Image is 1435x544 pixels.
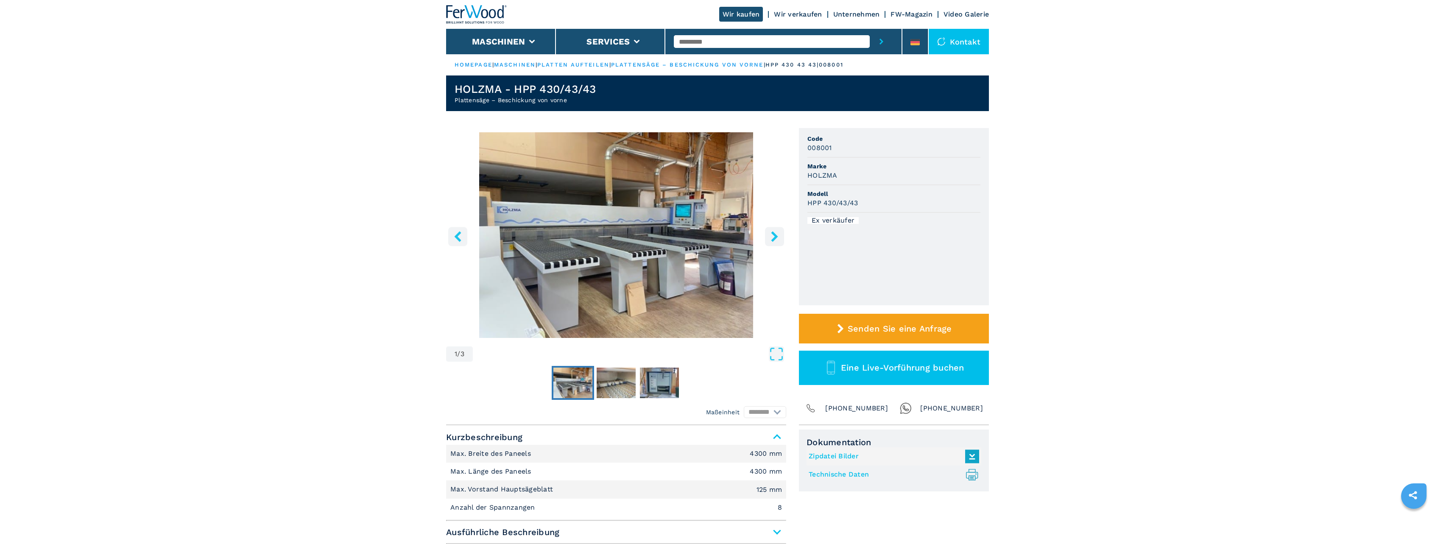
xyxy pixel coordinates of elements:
[553,368,592,398] img: 0a229089df893b1ac63945236a3edbdc
[833,10,880,18] a: Unternehmen
[757,486,782,493] em: 125 mm
[819,61,843,69] p: 008001
[1402,485,1424,506] a: sharethis
[807,162,980,170] span: Marke
[455,351,457,357] span: 1
[807,437,981,447] span: Dokumentation
[450,449,533,458] p: Max. Breite des Paneels
[778,504,782,511] em: 8
[446,132,786,338] img: Plattensäge – Beschickung von vorne HOLZMA HPP 430/43/43
[448,227,467,246] button: left-button
[750,468,782,475] em: 4300 mm
[638,366,681,400] button: Go to Slide 3
[450,467,533,476] p: Max. Länge des Paneels
[475,346,784,362] button: Open Fullscreen
[586,36,630,47] button: Services
[929,29,989,54] div: Kontakt
[825,402,888,414] span: [PHONE_NUMBER]
[595,366,637,400] button: Go to Slide 2
[455,96,596,104] h2: Plattensäge – Beschickung von vorne
[809,468,975,482] a: Technische Daten
[891,10,932,18] a: FW-Magazin
[807,170,838,180] h3: HOLZMA
[807,143,832,153] h3: 008001
[774,10,822,18] a: Wir verkaufen
[807,217,859,224] div: Ex verkäufer
[900,402,912,414] img: Whatsapp
[455,61,492,68] a: HOMEPAGE
[461,351,464,357] span: 3
[446,5,507,24] img: Ferwood
[920,402,983,414] span: [PHONE_NUMBER]
[640,368,679,398] img: 594e066899130da99cb875340fc1530b
[764,61,765,68] span: |
[472,36,525,47] button: Maschinen
[455,82,596,96] h1: HOLZMA - HPP 430/43/43
[765,61,819,69] p: hpp 430 43 43 |
[841,363,964,373] span: Eine Live-Vorführung buchen
[805,402,817,414] img: Phone
[552,366,594,400] button: Go to Slide 1
[446,445,786,517] div: Kurzbeschreibung
[450,485,555,494] p: Max. Vorstand Hauptsägeblatt
[750,450,782,457] em: 4300 mm
[446,524,786,540] span: Ausführliche Beschreibung
[848,324,952,334] span: Senden Sie eine Anfrage
[457,351,460,357] span: /
[937,37,946,46] img: Kontakt
[609,61,611,68] span: |
[807,134,980,143] span: Code
[799,314,989,343] button: Senden Sie eine Anfrage
[799,351,989,385] button: Eine Live-Vorführung buchen
[807,198,858,208] h3: HPP 430/43/43
[446,132,786,338] div: Go to Slide 1
[492,61,494,68] span: |
[536,61,537,68] span: |
[809,449,975,463] a: Zipdatei Bilder
[706,408,740,416] em: Maßeinheit
[765,227,784,246] button: right-button
[597,368,636,398] img: ab08afbbc453937040b6e100dba6800c
[719,7,763,22] a: Wir kaufen
[611,61,764,68] a: plattensäge – beschickung von vorne
[446,430,786,445] span: Kurzbeschreibung
[494,61,536,68] a: maschinen
[446,366,786,400] nav: Thumbnail Navigation
[944,10,989,18] a: Video Galerie
[537,61,609,68] a: platten aufteilen
[807,190,980,198] span: Modell
[870,29,893,54] button: submit-button
[450,503,537,512] p: Anzahl der Spannzangen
